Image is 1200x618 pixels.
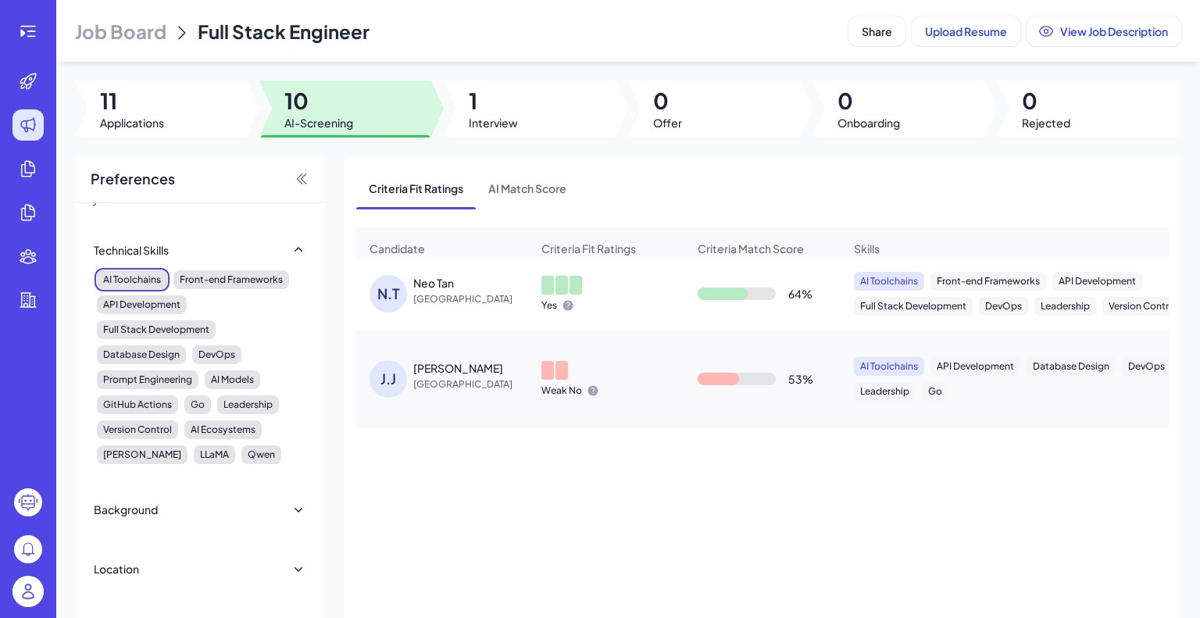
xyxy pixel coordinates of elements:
div: Front-end Frameworks [173,270,289,289]
span: Candidate [370,241,425,256]
div: DevOps [1122,357,1171,376]
div: Leadership [854,382,916,401]
div: Database Design [97,345,186,364]
div: Version Control [1102,297,1184,316]
span: Job Board [75,19,166,44]
span: Criteria Match Score [698,241,804,256]
span: 10 [284,87,353,115]
div: AI Toolchains [854,357,924,376]
div: Location [94,561,139,577]
p: Yes [541,299,557,312]
span: Skills [854,241,880,256]
div: DevOps [979,297,1028,316]
span: Rejected [1022,115,1070,130]
span: 1 [469,87,518,115]
div: Background [94,502,158,517]
div: 64 % [788,286,812,302]
div: AI Toolchains [97,270,167,289]
div: Full Stack Development [854,297,973,316]
div: Go [922,382,948,401]
div: Database Design [1027,357,1116,376]
span: Criteria Fit Ratings [356,168,476,209]
div: LLaMA [194,445,235,464]
button: Upload Resume [912,16,1020,46]
span: [GEOGRAPHIC_DATA] [413,377,530,392]
div: Leadership [1034,297,1096,316]
span: Preferences [91,168,175,190]
span: 0 [653,87,682,115]
div: Prompt Engineering [97,370,198,389]
span: AI Match Score [476,168,579,209]
div: API Development [930,357,1020,376]
div: Neo Tan [413,275,454,291]
div: [PERSON_NAME] [97,445,187,464]
span: Criteria Fit Ratings [541,241,636,256]
div: N.T [370,275,407,313]
div: Full Stack Development [97,320,216,339]
button: View Job Description [1027,16,1181,46]
div: J.J [370,360,407,398]
span: 0 [837,87,900,115]
span: Offer [653,115,682,130]
div: AI Models [205,370,260,389]
button: Share [848,16,905,46]
span: 11 [100,87,164,115]
div: Version Control [97,420,178,439]
div: Ji Jeffrey [413,360,503,376]
div: Front-end Frameworks [930,272,1046,291]
span: Share [862,24,892,38]
div: Leadership [217,395,279,414]
span: Full Stack Engineer [198,20,370,43]
div: 53 % [788,371,813,387]
div: GitHub Actions [97,395,178,414]
span: [GEOGRAPHIC_DATA] [413,291,530,307]
span: Interview [469,115,518,130]
div: AI Ecosystems [184,420,262,439]
span: Onboarding [837,115,900,130]
span: Upload Resume [925,24,1007,38]
span: 0 [1022,87,1070,115]
div: Technical Skills [94,242,169,258]
span: Applications [100,115,164,130]
div: API Development [1052,272,1142,291]
div: API Development [97,295,187,314]
div: DevOps [192,345,241,364]
img: user_logo.png [12,576,44,607]
span: View Job Description [1060,24,1168,38]
div: Qwen [241,445,281,464]
p: Weak No [541,384,582,397]
span: AI-Screening [284,115,353,130]
div: Go [184,395,211,414]
div: AI Toolchains [854,272,924,291]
